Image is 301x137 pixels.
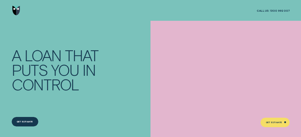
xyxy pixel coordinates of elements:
[12,6,20,15] img: Wisr
[12,117,38,126] a: Get Estimate
[12,48,102,92] h4: A LOAN THAT PUTS YOU IN CONTROL
[257,9,290,12] a: Call us:1300 992 007
[270,9,289,12] span: 1300 992 007
[257,9,269,12] span: Call us:
[261,118,289,127] a: Get Estimate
